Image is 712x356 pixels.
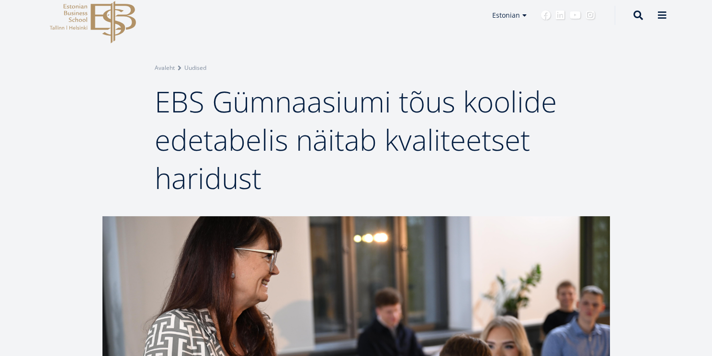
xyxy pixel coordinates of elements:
[155,82,557,198] span: EBS Gümnaasiumi tõus koolide edetabelis näitab kvaliteetset haridust
[185,63,207,73] a: Uudised
[586,11,596,20] a: Instagram
[570,11,581,20] a: Youtube
[155,63,175,73] a: Avaleht
[542,11,551,20] a: Facebook
[556,11,565,20] a: Linkedin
